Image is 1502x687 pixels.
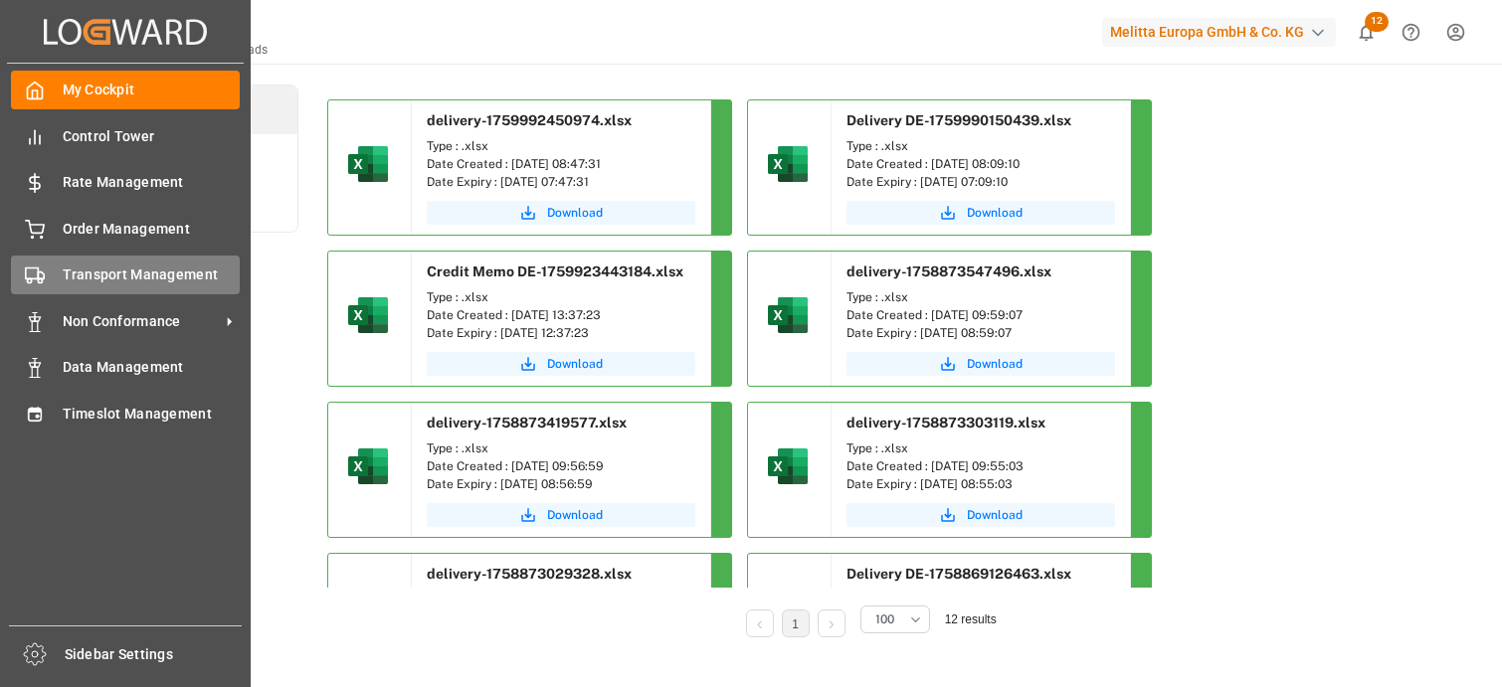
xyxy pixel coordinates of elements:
span: delivery-1758873029328.xlsx [427,566,632,582]
span: 12 results [945,612,997,626]
button: Download [846,352,1115,376]
span: Rate Management [63,172,241,193]
span: Sidebar Settings [65,644,243,665]
button: Download [427,352,695,376]
span: Download [967,506,1023,524]
div: Type : .xlsx [846,137,1115,155]
span: Delivery DE-1759990150439.xlsx [846,112,1071,128]
div: Type : .xlsx [846,439,1115,457]
span: My Cockpit [63,80,241,100]
button: Download [427,201,695,225]
div: Type : .xlsx [427,288,695,306]
a: Rate Management [11,163,240,202]
img: microsoft-excel-2019--v1.png [344,442,392,490]
li: Next Page [818,609,845,637]
a: Data Management [11,348,240,387]
button: open menu [860,605,930,633]
span: delivery-1758873303119.xlsx [846,415,1045,430]
span: delivery-1759992450974.xlsx [427,112,632,128]
div: Type : .xlsx [846,288,1115,306]
div: Date Created : [DATE] 09:55:03 [846,457,1115,475]
span: Download [547,355,603,373]
button: show 12 new notifications [1344,10,1389,55]
div: Date Created : [DATE] 09:56:59 [427,457,695,475]
a: Order Management [11,209,240,248]
span: Credit Memo DE-1759923443184.xlsx [427,263,683,279]
img: microsoft-excel-2019--v1.png [344,140,392,188]
span: Transport Management [63,264,241,285]
span: 100 [875,610,894,628]
div: Melitta Europa GmbH & Co. KG [1102,18,1336,47]
div: Date Created : [DATE] 08:09:10 [846,155,1115,173]
span: Control Tower [63,126,241,147]
div: Date Expiry : [DATE] 12:37:23 [427,324,695,342]
a: Transport Management [11,256,240,294]
span: Non Conformance [63,311,220,332]
img: microsoft-excel-2019--v1.png [344,291,392,339]
a: Control Tower [11,116,240,155]
span: Order Management [63,219,241,240]
span: Download [547,506,603,524]
span: delivery-1758873547496.xlsx [846,263,1051,279]
li: 1 [782,609,810,637]
div: Date Created : [DATE] 13:37:23 [427,306,695,324]
button: Download [846,503,1115,527]
div: Date Expiry : [DATE] 08:55:03 [846,475,1115,493]
a: My Cockpit [11,71,240,109]
button: Melitta Europa GmbH & Co. KG [1102,13,1344,51]
div: Date Created : [DATE] 08:47:31 [427,155,695,173]
span: Download [547,204,603,222]
img: microsoft-excel-2019--v1.png [764,291,812,339]
span: delivery-1758873419577.xlsx [427,415,627,430]
div: Date Expiry : [DATE] 08:56:59 [427,475,695,493]
button: Download [427,503,695,527]
span: Download [967,204,1023,222]
div: Date Expiry : [DATE] 08:59:07 [846,324,1115,342]
div: Date Expiry : [DATE] 07:47:31 [427,173,695,191]
a: 1 [792,617,799,631]
span: Download [967,355,1023,373]
span: Data Management [63,357,241,378]
button: Download [846,201,1115,225]
div: Type : .xlsx [427,137,695,155]
div: Date Created : [DATE] 09:59:07 [846,306,1115,324]
span: 12 [1365,12,1389,32]
img: microsoft-excel-2019--v1.png [764,140,812,188]
span: Delivery DE-1758869126463.xlsx [846,566,1071,582]
button: Help Center [1389,10,1433,55]
li: Previous Page [746,609,774,637]
span: Timeslot Management [63,404,241,425]
div: Date Expiry : [DATE] 07:09:10 [846,173,1115,191]
img: microsoft-excel-2019--v1.png [764,442,812,490]
div: Type : .xlsx [427,439,695,457]
a: Timeslot Management [11,394,240,432]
